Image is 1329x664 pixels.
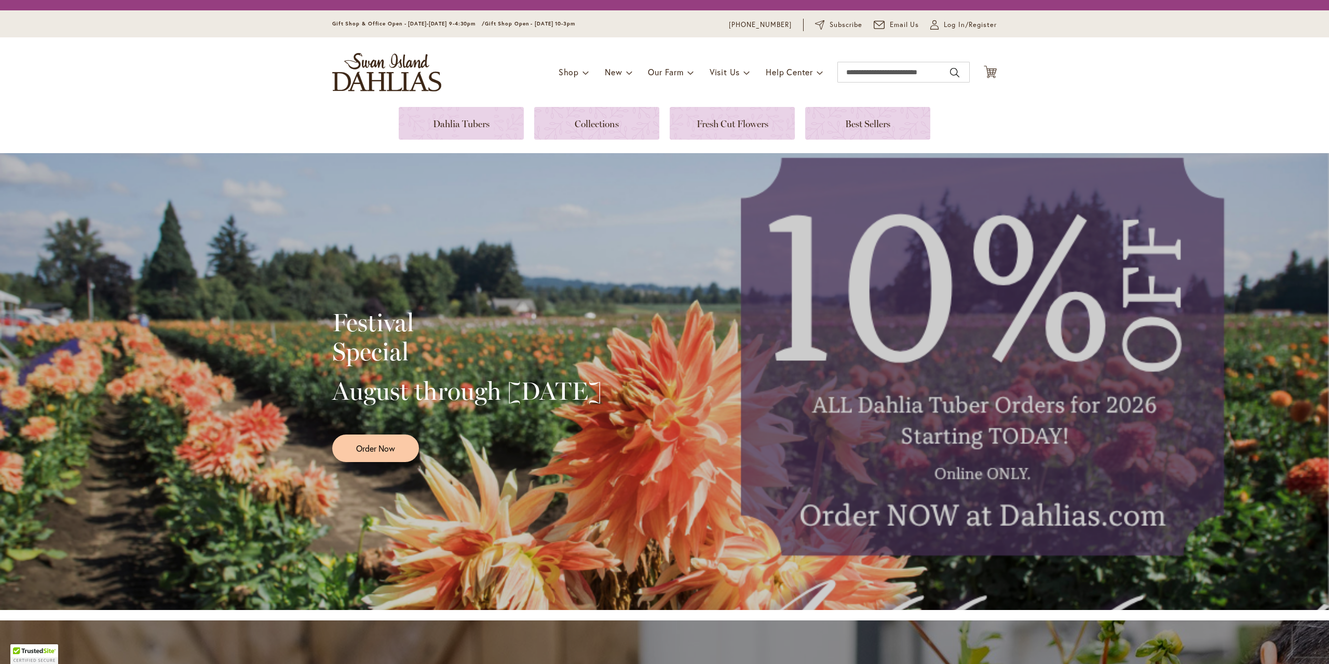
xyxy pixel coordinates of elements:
span: New [605,66,622,77]
span: Log In/Register [944,20,997,30]
span: Subscribe [830,20,862,30]
a: Order Now [332,435,419,462]
a: store logo [332,53,441,91]
span: Gift Shop & Office Open - [DATE]-[DATE] 9-4:30pm / [332,20,485,27]
span: Email Us [890,20,919,30]
a: Email Us [874,20,919,30]
span: Visit Us [710,66,740,77]
h2: August through [DATE] [332,376,602,405]
a: Log In/Register [930,20,997,30]
span: Gift Shop Open - [DATE] 10-3pm [485,20,575,27]
span: Shop [559,66,579,77]
span: Help Center [766,66,813,77]
div: TrustedSite Certified [10,644,58,664]
a: Subscribe [815,20,862,30]
a: [PHONE_NUMBER] [729,20,792,30]
h2: Festival Special [332,308,602,366]
span: Our Farm [648,66,683,77]
span: Order Now [356,442,395,454]
button: Search [950,64,959,81]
